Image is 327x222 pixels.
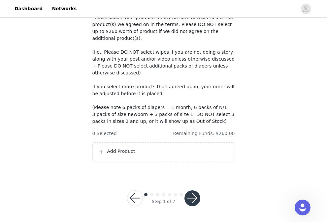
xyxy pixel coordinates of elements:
span: 0 Selected [92,130,117,137]
iframe: Intercom live chat [295,200,311,215]
div: Step 1 of 7 [152,198,175,205]
a: Dashboard [11,1,47,16]
a: Networks [48,1,81,16]
p: Add Product [107,148,229,155]
div: avatar [303,4,309,14]
span: Remaining Funds: $260.00 [173,130,235,137]
p: PLEASE READ: Please select your product. Kindly be sure to ONLY select the product(s) we agreed o... [92,0,235,125]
